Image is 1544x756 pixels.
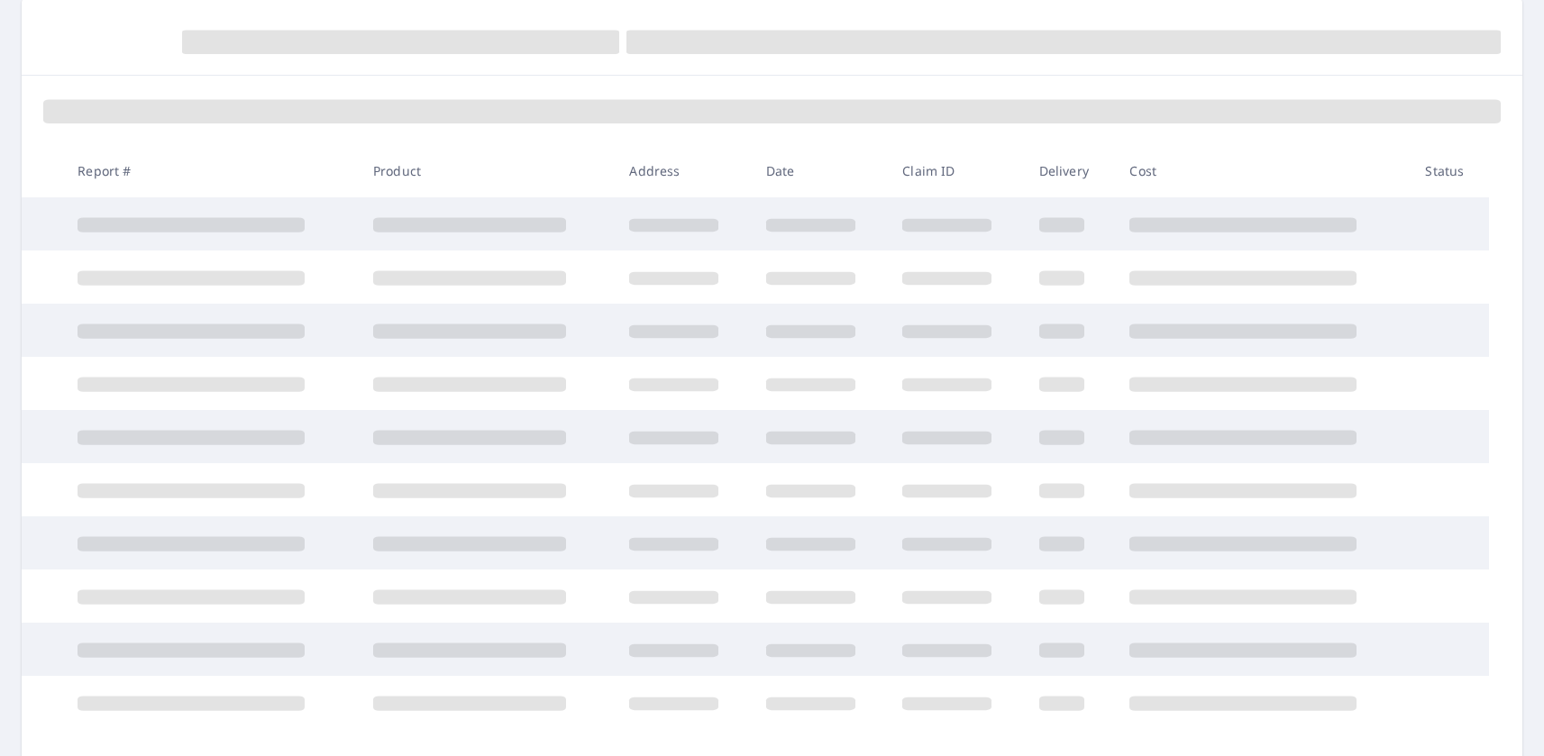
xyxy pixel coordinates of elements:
th: Address [615,144,751,197]
th: Claim ID [888,144,1024,197]
th: Report # [63,144,359,197]
th: Status [1411,144,1489,197]
th: Cost [1115,144,1411,197]
th: Delivery [1025,144,1116,197]
th: Product [359,144,615,197]
th: Date [752,144,888,197]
